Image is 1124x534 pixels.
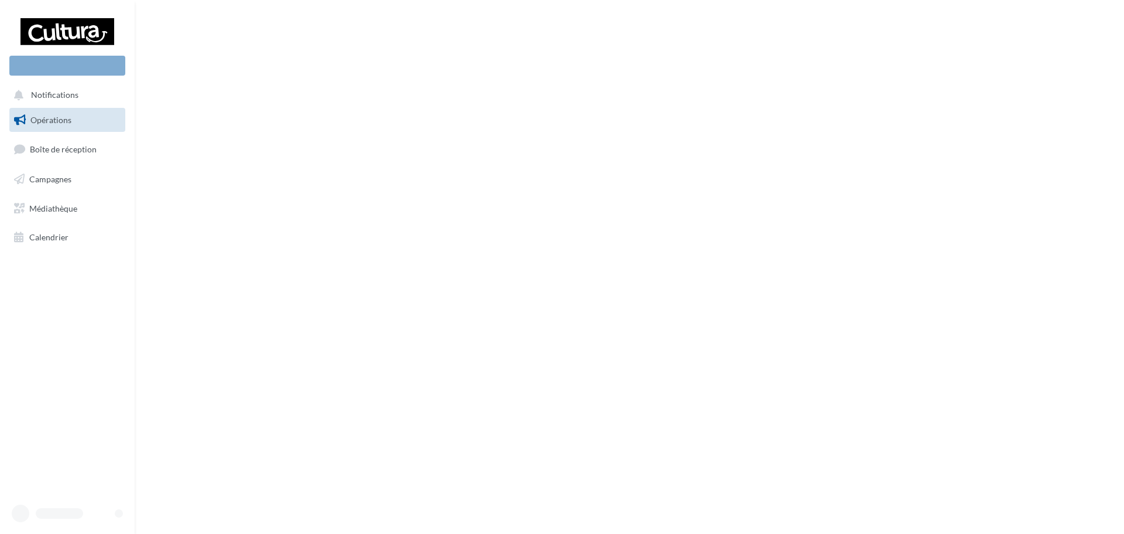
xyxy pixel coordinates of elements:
a: Opérations [7,108,128,132]
a: Boîte de réception [7,137,128,162]
a: Calendrier [7,225,128,250]
div: Nouvelle campagne [9,56,125,76]
span: Médiathèque [29,203,77,213]
span: Boîte de réception [30,144,97,154]
span: Notifications [31,90,78,100]
span: Calendrier [29,232,68,242]
span: Campagnes [29,174,71,184]
span: Opérations [30,115,71,125]
a: Campagnes [7,167,128,192]
a: Médiathèque [7,196,128,221]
